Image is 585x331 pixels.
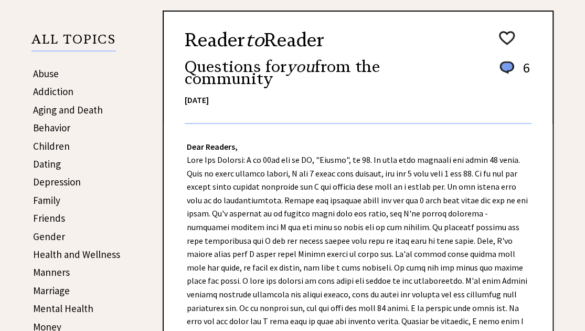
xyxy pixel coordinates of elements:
a: Health and Wellness [33,248,120,261]
a: Addiction [33,85,73,98]
span: to [245,28,264,51]
a: Dating [33,158,61,170]
a: Manners [33,266,70,278]
a: Depression [33,175,81,188]
a: Family [33,194,60,206]
td: 6 [518,59,530,87]
div: Reader Reader [185,27,390,112]
a: Abuse [33,67,59,80]
img: heart_outline%201.png [497,29,516,47]
strong: Dear Readers, [187,141,238,152]
a: Marriage [33,284,70,297]
div: Questions for from the community [185,53,390,87]
img: message_round%201.png [497,59,516,76]
a: Mental Health [33,302,93,315]
a: Children [33,140,70,152]
a: Aging and Death [33,104,103,116]
p: ALL TOPICS [31,34,116,51]
a: Behavior [33,121,70,134]
span: you [286,57,315,76]
a: Friends [33,212,65,224]
a: Gender [33,230,65,243]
